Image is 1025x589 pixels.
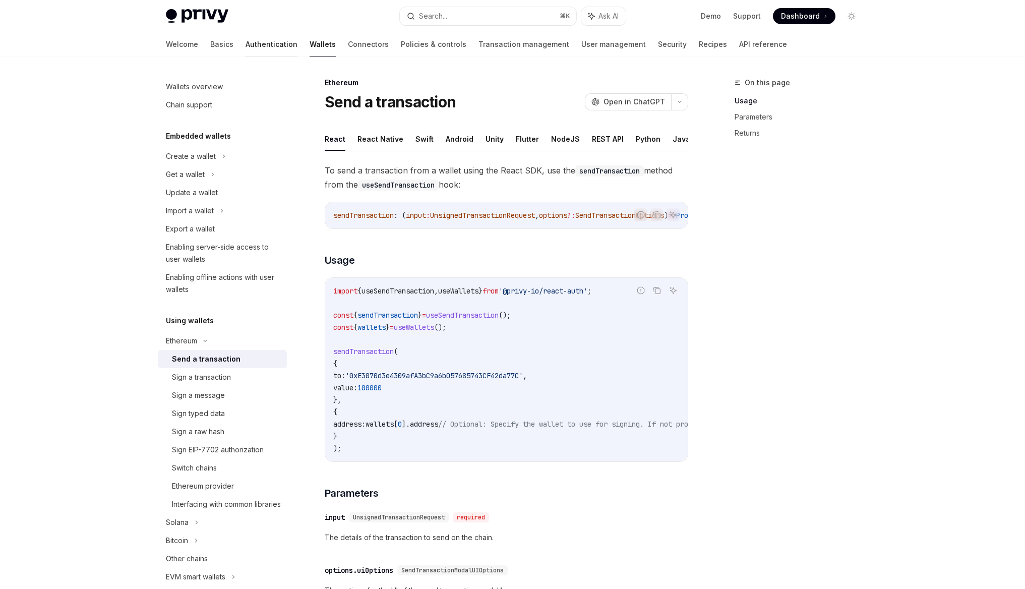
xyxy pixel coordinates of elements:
[735,125,868,141] a: Returns
[325,253,355,267] span: Usage
[158,78,287,96] a: Wallets overview
[446,127,473,151] button: Android
[158,96,287,114] a: Chain support
[353,311,357,320] span: {
[701,11,721,21] a: Demo
[172,462,217,474] div: Switch chains
[158,238,287,268] a: Enabling server-side access to user wallets
[357,383,382,392] span: 100000
[325,486,379,500] span: Parameters
[394,211,406,220] span: : (
[438,420,837,429] span: // Optional: Specify the wallet to use for signing. If not provided, the first wallet will be used.
[158,350,287,368] a: Send a transaction
[166,223,215,235] div: Export a wallet
[333,211,394,220] span: sendTransaction
[166,553,208,565] div: Other chains
[699,32,727,56] a: Recipes
[325,127,345,151] button: React
[551,127,580,151] button: NodeJS
[166,130,231,142] h5: Embedded wallets
[358,180,439,191] code: useSendTransaction
[172,480,234,492] div: Ethereum provider
[422,311,426,320] span: =
[166,271,281,296] div: Enabling offline actions with user wallets
[486,127,504,151] button: Unity
[585,93,671,110] button: Open in ChatGPT
[478,286,483,296] span: }
[667,208,680,221] button: Ask AI
[604,97,665,107] span: Open in ChatGPT
[353,323,357,332] span: {
[172,389,225,401] div: Sign a message
[158,404,287,423] a: Sign typed data
[325,163,688,192] span: To send a transaction from a wallet using the React SDK, use the method from the hook:
[361,286,434,296] span: useSendTransaction
[673,127,690,151] button: Java
[333,383,357,392] span: value:
[745,77,790,89] span: On this page
[166,168,205,181] div: Get a wallet
[634,208,647,221] button: Report incorrect code
[516,127,539,151] button: Flutter
[499,286,587,296] span: '@privy-io/react-auth'
[664,211,668,220] span: )
[166,32,198,56] a: Welcome
[348,32,389,56] a: Connectors
[172,426,224,438] div: Sign a raw hash
[166,315,214,327] h5: Using wallets
[438,286,478,296] span: useWallets
[166,150,216,162] div: Create a wallet
[357,323,386,332] span: wallets
[402,420,410,429] span: ].
[592,127,624,151] button: REST API
[166,516,189,528] div: Solana
[166,81,223,93] div: Wallets overview
[325,93,456,111] h1: Send a transaction
[333,323,353,332] span: const
[325,532,688,544] span: The details of the transaction to send on the chain.
[172,371,231,383] div: Sign a transaction
[658,32,687,56] a: Security
[650,208,664,221] button: Copy the contents from the code block
[158,441,287,459] a: Sign EIP-7702 authorization
[539,211,567,220] span: options
[426,211,430,220] span: :
[357,127,403,151] button: React Native
[398,420,402,429] span: 0
[434,286,438,296] span: ,
[587,286,591,296] span: ;
[535,211,539,220] span: ,
[172,353,240,365] div: Send a transaction
[478,32,569,56] a: Transaction management
[598,11,619,21] span: Ask AI
[325,565,393,575] div: options.uiOptions
[415,127,434,151] button: Swift
[773,8,835,24] a: Dashboard
[166,335,197,347] div: Ethereum
[158,477,287,495] a: Ethereum provider
[401,566,504,574] span: SendTransactionModalUIOptions
[401,32,466,56] a: Policies & controls
[636,127,660,151] button: Python
[394,347,398,356] span: (
[634,284,647,297] button: Report incorrect code
[434,323,446,332] span: ();
[483,286,499,296] span: from
[158,368,287,386] a: Sign a transaction
[650,284,664,297] button: Copy the contents from the code block
[410,420,438,429] span: address
[333,371,345,380] span: to:
[210,32,233,56] a: Basics
[158,459,287,477] a: Switch chains
[158,550,287,568] a: Other chains
[575,211,664,220] span: SendTransactionOptions
[523,371,527,380] span: ,
[166,9,228,23] img: light logo
[166,205,214,217] div: Import a wallet
[366,420,394,429] span: wallets
[567,211,575,220] span: ?:
[453,512,489,522] div: required
[735,93,868,109] a: Usage
[333,420,366,429] span: address:
[394,323,434,332] span: useWallets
